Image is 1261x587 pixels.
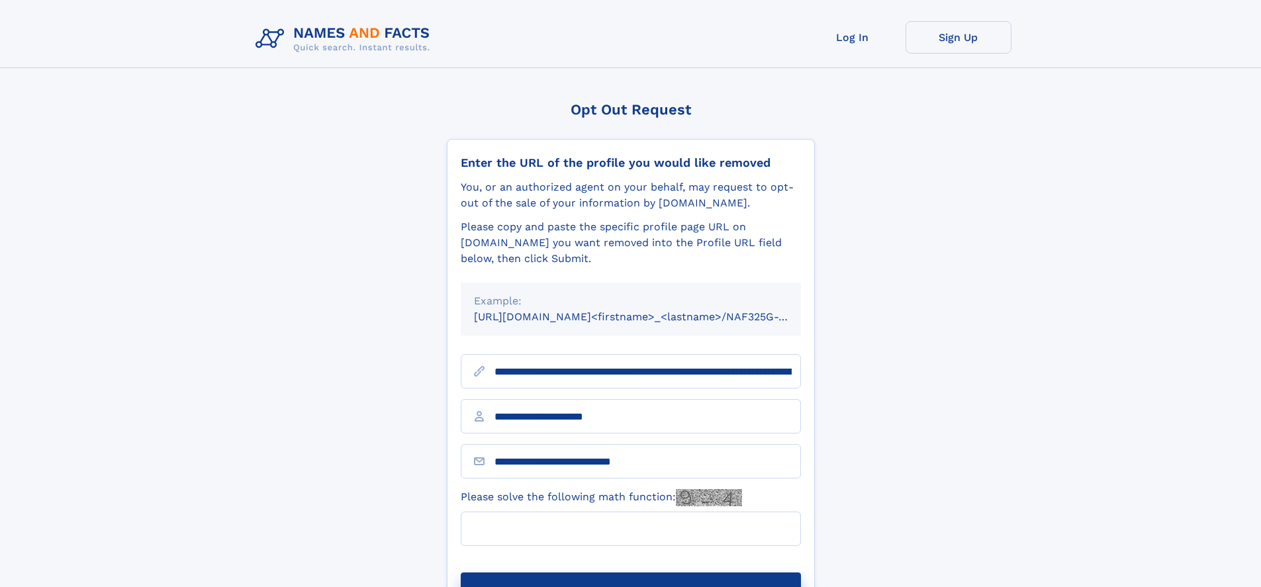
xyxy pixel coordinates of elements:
div: Enter the URL of the profile you would like removed [461,156,801,170]
div: Opt Out Request [447,101,815,118]
img: Logo Names and Facts [250,21,441,57]
a: Sign Up [906,21,1011,54]
small: [URL][DOMAIN_NAME]<firstname>_<lastname>/NAF325G-xxxxxxxx [474,310,826,323]
label: Please solve the following math function: [461,489,742,506]
div: Please copy and paste the specific profile page URL on [DOMAIN_NAME] you want removed into the Pr... [461,219,801,267]
div: You, or an authorized agent on your behalf, may request to opt-out of the sale of your informatio... [461,179,801,211]
a: Log In [800,21,906,54]
div: Example: [474,293,788,309]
